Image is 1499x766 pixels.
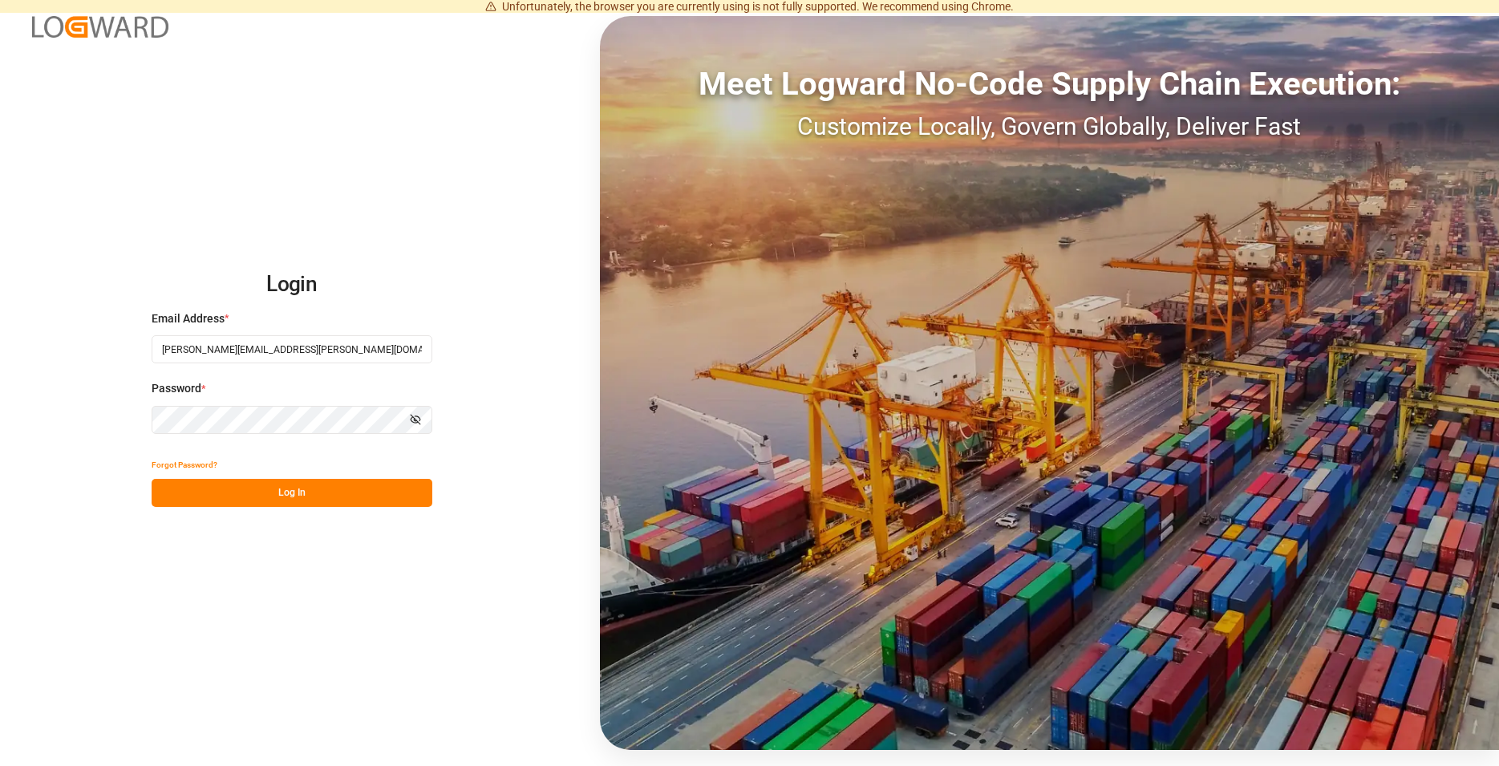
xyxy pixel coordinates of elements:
input: Enter your email [152,335,432,363]
img: Logward_new_orange.png [32,16,168,38]
button: Forgot Password? [152,451,217,479]
span: Email Address [152,310,225,327]
h2: Login [152,259,432,310]
button: Log In [152,479,432,507]
div: Meet Logward No-Code Supply Chain Execution: [600,60,1499,108]
span: Password [152,380,201,397]
div: Customize Locally, Govern Globally, Deliver Fast [600,108,1499,144]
